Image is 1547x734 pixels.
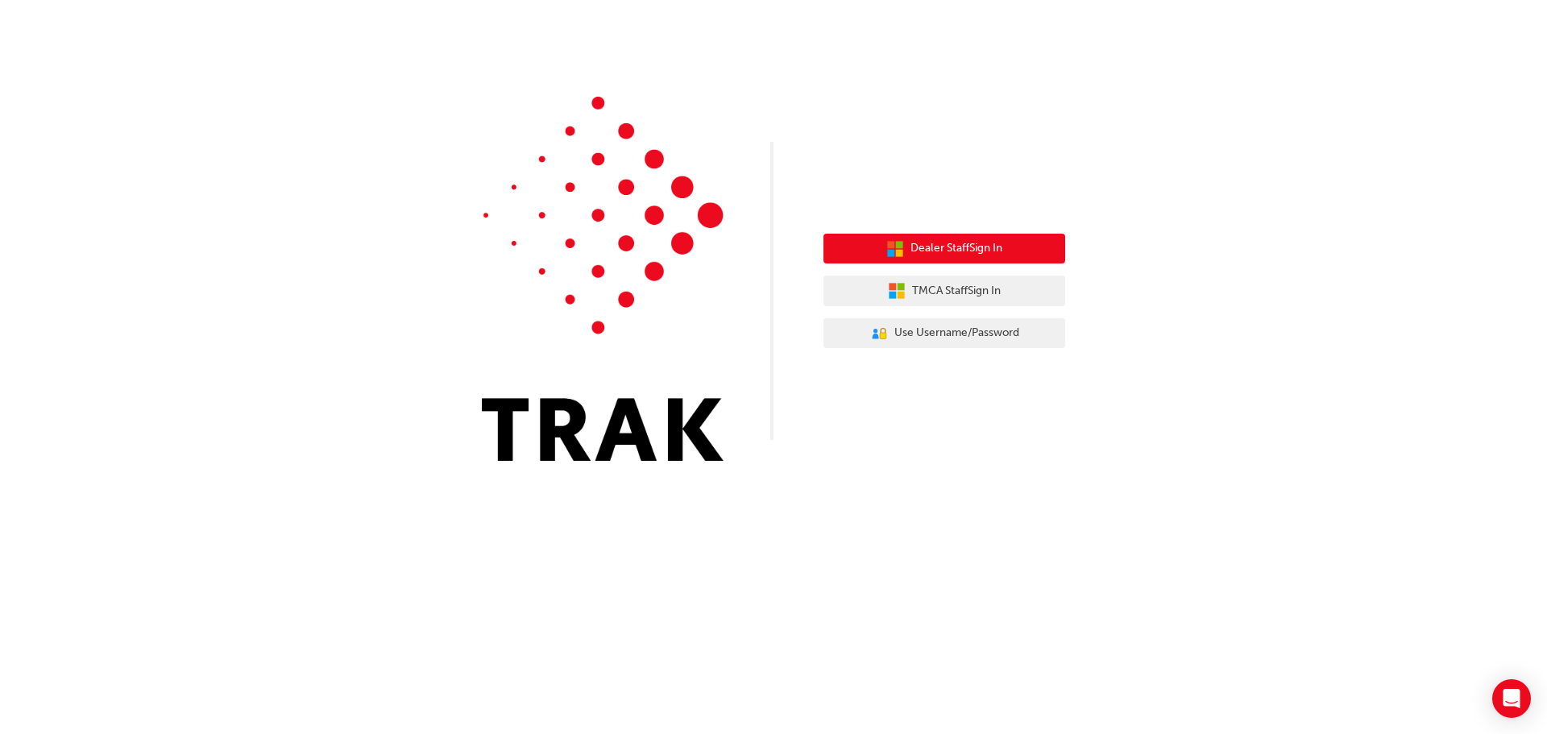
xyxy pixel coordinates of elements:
[482,97,724,461] img: Trak
[823,276,1065,306] button: TMCA StaffSign In
[823,318,1065,349] button: Use Username/Password
[910,239,1002,258] span: Dealer Staff Sign In
[912,282,1001,301] span: TMCA Staff Sign In
[823,234,1065,264] button: Dealer StaffSign In
[894,324,1019,342] span: Use Username/Password
[1492,679,1531,718] div: Open Intercom Messenger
